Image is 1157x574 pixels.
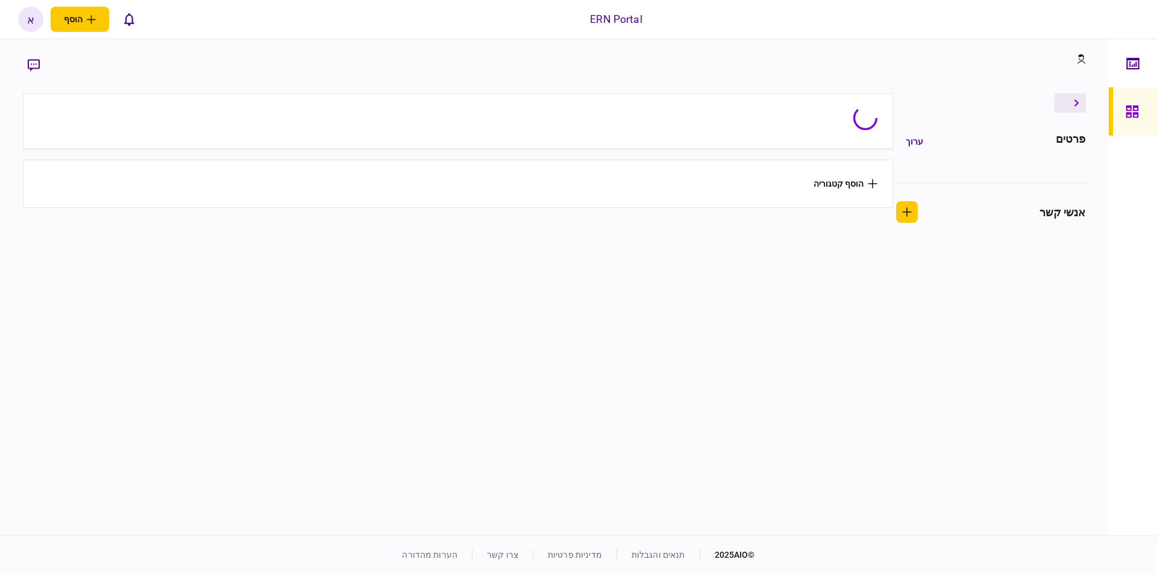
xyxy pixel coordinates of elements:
[18,7,43,32] button: א
[548,550,602,560] a: מדיניות פרטיות
[116,7,142,32] button: פתח רשימת התראות
[896,131,933,152] button: ערוך
[1039,204,1086,220] div: אנשי קשר
[51,7,109,32] button: פתח תפריט להוספת לקוח
[814,179,877,189] button: הוסף קטגוריה
[590,11,642,27] div: ERN Portal
[700,549,755,561] div: © 2025 AIO
[632,550,685,560] a: תנאים והגבלות
[1056,131,1086,152] div: פרטים
[487,550,518,560] a: צרו קשר
[402,550,457,560] a: הערות מהדורה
